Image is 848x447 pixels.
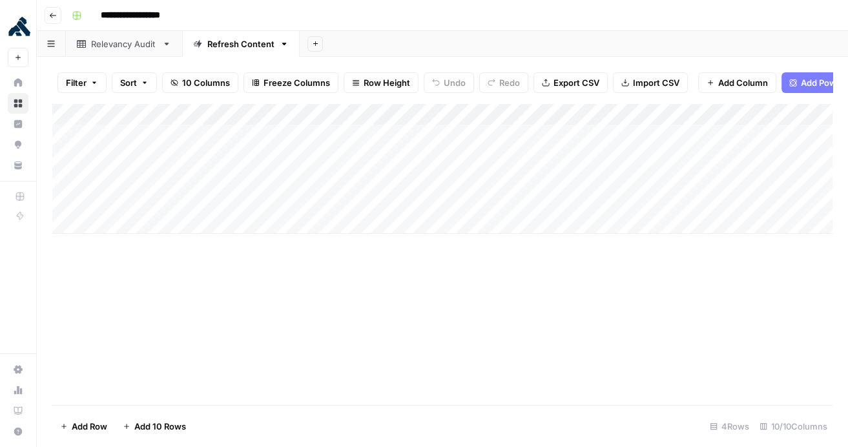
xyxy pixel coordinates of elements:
button: Filter [57,72,107,93]
div: Refresh Content [207,37,274,50]
a: Opportunities [8,134,28,155]
div: 10/10 Columns [754,416,832,437]
button: Freeze Columns [243,72,338,93]
a: Your Data [8,155,28,176]
button: Undo [424,72,474,93]
a: Insights [8,114,28,134]
span: Sort [120,76,137,89]
button: Add 10 Rows [115,416,194,437]
div: 4 Rows [705,416,754,437]
span: Redo [499,76,520,89]
span: Add 10 Rows [134,420,186,433]
button: Row Height [344,72,419,93]
span: Freeze Columns [264,76,330,89]
a: Browse [8,93,28,114]
button: 10 Columns [162,72,238,93]
span: Add Column [718,76,768,89]
span: Row Height [364,76,410,89]
button: Sort [112,72,157,93]
button: Import CSV [613,72,688,93]
button: Add Column [698,72,776,93]
a: Home [8,72,28,93]
a: Relevancy Audit [66,31,182,57]
a: Learning Hub [8,400,28,421]
button: Export CSV [533,72,608,93]
span: Add Row [72,420,107,433]
div: Relevancy Audit [91,37,157,50]
span: Import CSV [633,76,679,89]
a: Refresh Content [182,31,300,57]
button: Add Row [52,416,115,437]
a: Settings [8,359,28,380]
span: Filter [66,76,87,89]
img: Kong Logo [8,15,31,38]
button: Workspace: Kong [8,10,28,43]
button: Redo [479,72,528,93]
span: Export CSV [553,76,599,89]
span: Undo [444,76,466,89]
a: Usage [8,380,28,400]
span: 10 Columns [182,76,230,89]
button: Help + Support [8,421,28,442]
